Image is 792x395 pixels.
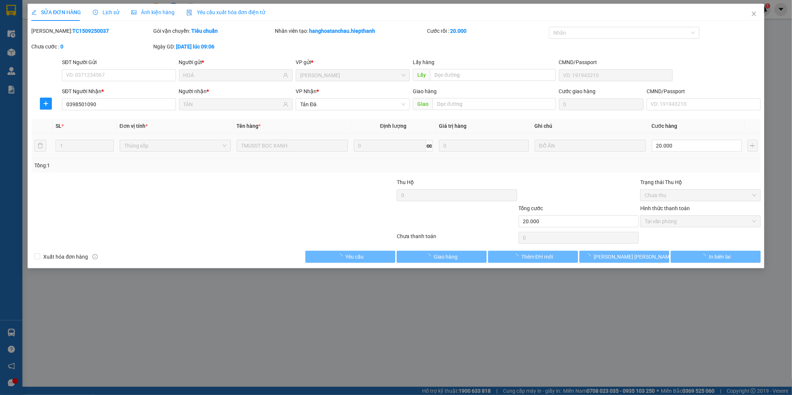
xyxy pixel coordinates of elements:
span: loading [701,254,709,259]
b: 0 [60,44,63,50]
div: Người gửi [179,58,293,66]
input: VD: Bàn, Ghế [237,140,348,152]
span: Lịch sử [93,9,119,15]
span: Thu Hộ [397,179,414,185]
div: Gói vận chuyển: [153,27,274,35]
div: [PERSON_NAME]: [31,27,152,35]
span: loading [425,254,434,259]
span: Tân Châu [300,70,405,81]
div: CMND/Passport [559,58,673,66]
label: Hình thức thanh toán [640,205,690,211]
button: [PERSON_NAME] [PERSON_NAME] [579,251,669,263]
div: Người nhận [179,87,293,95]
span: Tên hàng [237,123,261,129]
span: edit [31,10,37,15]
span: close [751,11,757,17]
button: Yêu cầu [305,251,395,263]
input: Cước giao hàng [559,98,644,110]
input: VD: 191943210 [559,69,673,81]
div: Cước rồi : [427,27,548,35]
span: In biên lai [709,253,730,261]
span: loading [585,254,594,259]
b: 20.000 [450,28,467,34]
input: Dọc đường [430,69,556,81]
input: Tên người nhận [183,100,282,108]
div: Ngày GD: [153,42,274,51]
button: plus [748,140,758,152]
div: Chưa thanh toán [396,232,518,245]
input: Ghi Chú [535,140,646,152]
img: icon [186,10,192,16]
input: Dọc đường [433,98,556,110]
span: Lấy hàng [413,59,434,65]
div: Trạng thái Thu Hộ [640,178,761,186]
button: Thêm ĐH mới [488,251,578,263]
span: Tản Đà [300,99,405,110]
button: Close [744,4,764,25]
div: VP gửi [296,58,410,66]
span: loading [513,254,521,259]
span: Thêm ĐH mới [521,253,553,261]
div: SĐT Người Nhận [62,87,176,95]
span: SỬA ĐƠN HÀNG [31,9,81,15]
span: Giao hàng [434,253,458,261]
div: SĐT Người Gửi [62,58,176,66]
div: CMND/Passport [647,87,761,95]
span: Thùng xốp [124,140,226,151]
div: Nhân viên tạo: [275,27,425,35]
span: Giao [413,98,433,110]
b: hanghoatanchau.hiepthanh [309,28,375,34]
span: Xuất hóa đơn hàng [40,253,91,261]
button: delete [34,140,46,152]
span: Định lượng [380,123,406,129]
span: Chưa thu [645,190,756,201]
input: 0 [439,140,529,152]
button: In biên lai [671,251,761,263]
span: info-circle [92,254,98,259]
button: Giao hàng [397,251,487,263]
span: Giá trị hàng [439,123,466,129]
span: user [283,73,288,78]
span: loading [337,254,345,259]
span: Tại văn phòng [645,216,756,227]
span: Đơn vị tính [120,123,148,129]
span: picture [131,10,136,15]
span: Giao hàng [413,88,437,94]
label: Cước giao hàng [559,88,596,94]
span: Lấy [413,69,430,81]
span: Tổng cước [519,205,543,211]
b: [DATE] lúc 09:06 [176,44,214,50]
button: plus [40,98,52,110]
div: Tổng: 1 [34,161,305,170]
span: Cước hàng [652,123,678,129]
span: Ảnh kiện hàng [131,9,175,15]
span: Yêu cầu [345,253,364,261]
span: plus [40,101,51,107]
div: Chưa cước : [31,42,152,51]
b: Tiêu chuẩn [191,28,218,34]
span: cc [426,140,433,152]
span: user [283,102,288,107]
span: SL [56,123,62,129]
span: [PERSON_NAME] [PERSON_NAME] [594,253,675,261]
b: TC1509250037 [72,28,109,34]
span: VP Nhận [296,88,317,94]
span: clock-circle [93,10,98,15]
th: Ghi chú [532,119,649,133]
span: Yêu cầu xuất hóa đơn điện tử [186,9,265,15]
input: Tên người gửi [183,71,282,79]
